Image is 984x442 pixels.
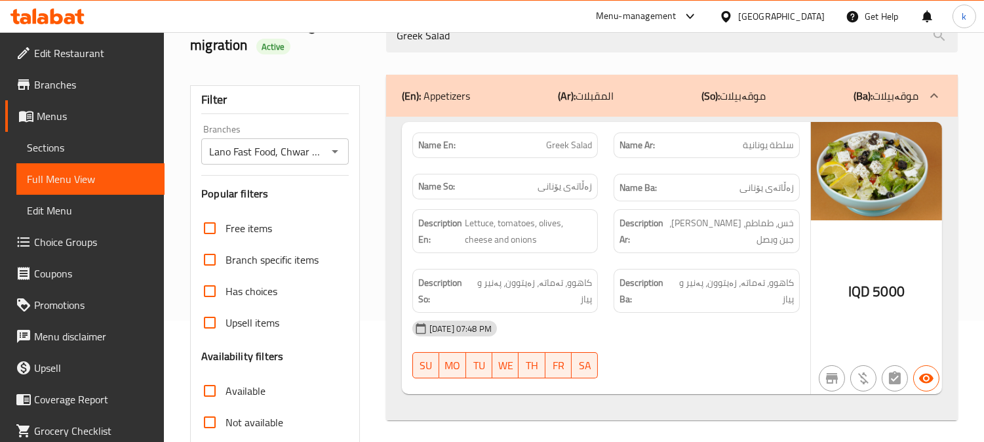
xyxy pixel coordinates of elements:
[620,275,673,307] strong: Description Ba:
[402,88,470,104] p: Appetizers
[201,86,349,114] div: Filter
[620,180,657,196] strong: Name Ba:
[444,356,460,375] span: MO
[739,180,794,196] span: زەڵاتەی یۆنانی
[738,9,825,24] div: [GEOGRAPHIC_DATA]
[386,75,958,117] div: (En): Appetizers(Ar):المقبلات(So):موقەبیلات(Ba):موقەبیلات
[676,275,794,307] span: کاهوو، تەماتە، زەیتوون، پەنیر و پیاز
[418,138,456,152] strong: Name En:
[27,171,154,187] span: Full Menu View
[466,352,492,378] button: TU
[16,195,165,226] a: Edit Menu
[424,323,497,335] span: [DATE] 07:48 PM
[538,180,592,193] span: زەڵاتەی یۆنانی
[34,360,154,376] span: Upsell
[850,365,876,392] button: Purchased item
[256,41,290,53] span: Active
[474,275,593,307] span: کاهوو، تەماتە، زەیتوون، پەنیر و پیاز
[5,37,165,69] a: Edit Restaurant
[5,69,165,100] a: Branches
[596,9,677,24] div: Menu-management
[226,252,319,268] span: Branch specific items
[386,117,958,421] div: (En): Appetizers(Ar):المقبلات(So):موقەبیلات(Ba):موقەبیلات
[418,356,434,375] span: SU
[471,356,487,375] span: TU
[5,384,165,415] a: Coverage Report
[326,142,344,161] button: Open
[620,215,663,247] strong: Description Ar:
[418,215,462,247] strong: Description En:
[386,19,958,52] input: search
[34,392,154,407] span: Coverage Report
[558,86,576,106] b: (Ar):
[201,186,349,201] h3: Popular filters
[5,321,165,352] a: Menu disclaimer
[873,279,905,304] span: 5000
[913,365,939,392] button: Available
[34,423,154,439] span: Grocery Checklist
[27,203,154,218] span: Edit Menu
[34,77,154,92] span: Branches
[620,138,655,152] strong: Name Ar:
[811,122,942,220] img: mmw_638956361128325708
[418,275,471,307] strong: Description So:
[226,414,283,430] span: Not available
[27,140,154,155] span: Sections
[226,283,277,299] span: Has choices
[498,356,513,375] span: WE
[701,86,720,106] b: (So):
[519,352,545,378] button: TH
[572,352,598,378] button: SA
[34,45,154,61] span: Edit Restaurant
[854,88,918,104] p: موقەبیلات
[16,132,165,163] a: Sections
[34,234,154,250] span: Choice Groups
[882,365,908,392] button: Not has choices
[5,258,165,289] a: Coupons
[226,220,272,236] span: Free items
[5,289,165,321] a: Promotions
[545,352,572,378] button: FR
[34,329,154,344] span: Menu disclaimer
[743,138,794,152] span: سلطة يونانية
[412,352,439,378] button: SU
[666,215,794,247] span: خس، طماطم، زيتون، جبن وبصل
[402,86,421,106] b: (En):
[848,279,870,304] span: IQD
[5,352,165,384] a: Upsell
[546,138,592,152] span: Greek Salad
[577,356,593,375] span: SA
[5,226,165,258] a: Choice Groups
[16,163,165,195] a: Full Menu View
[962,9,966,24] span: k
[524,356,540,375] span: TH
[190,16,370,55] h2: [PERSON_NAME]-cg migration
[34,297,154,313] span: Promotions
[418,180,455,193] strong: Name So:
[226,315,279,331] span: Upsell items
[551,356,566,375] span: FR
[465,215,593,247] span: Lettuce, tomatoes, olives, cheese and onions
[701,88,766,104] p: موقەبیلات
[256,39,290,54] div: Active
[492,352,519,378] button: WE
[34,266,154,281] span: Coupons
[5,100,165,132] a: Menus
[37,108,154,124] span: Menus
[201,349,283,364] h3: Availability filters
[226,383,266,399] span: Available
[439,352,465,378] button: MO
[558,88,614,104] p: المقبلات
[819,365,845,392] button: Not branch specific item
[854,86,873,106] b: (Ba):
